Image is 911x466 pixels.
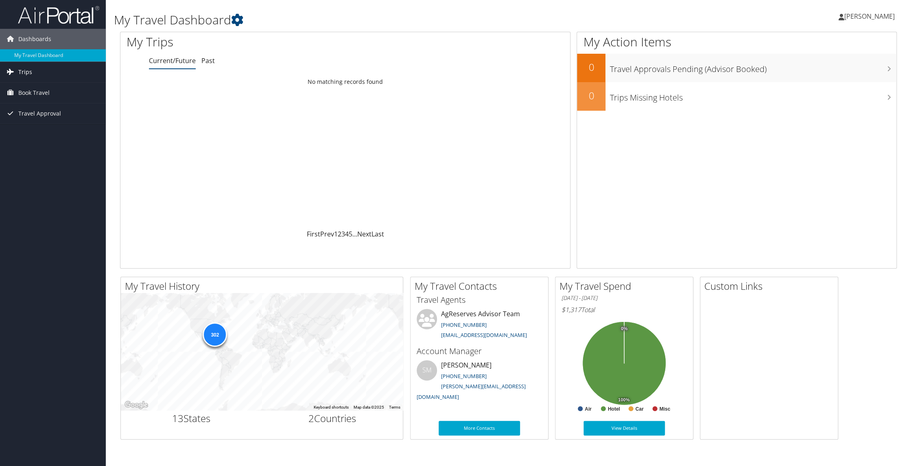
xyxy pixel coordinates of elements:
[123,400,150,410] a: Open this area in Google Maps (opens a new window)
[127,411,256,425] h2: States
[610,59,896,75] h3: Travel Approvals Pending (Advisor Booked)
[307,230,320,238] a: First
[349,230,352,238] a: 5
[577,82,896,111] a: 0Trips Missing Hotels
[561,305,581,314] span: $1,317
[704,279,838,293] h2: Custom Links
[357,230,371,238] a: Next
[417,360,437,381] div: SM
[308,411,314,425] span: 2
[561,305,687,314] h6: Total
[268,411,397,425] h2: Countries
[341,230,345,238] a: 3
[123,400,150,410] img: Google
[18,5,99,24] img: airportal-logo.png
[583,421,665,435] a: View Details
[577,33,896,50] h1: My Action Items
[389,405,400,409] a: Terms (opens in new tab)
[839,4,903,28] a: [PERSON_NAME]
[125,279,403,293] h2: My Travel History
[320,230,334,238] a: Prev
[127,33,377,50] h1: My Trips
[345,230,349,238] a: 4
[18,83,50,103] span: Book Travel
[371,230,384,238] a: Last
[352,230,357,238] span: …
[441,331,527,339] a: [EMAIL_ADDRESS][DOMAIN_NAME]
[172,411,184,425] span: 13
[114,11,640,28] h1: My Travel Dashboard
[334,230,338,238] a: 1
[577,89,605,103] h2: 0
[610,88,896,103] h3: Trips Missing Hotels
[354,405,384,409] span: Map data ©2025
[338,230,341,238] a: 2
[417,294,542,306] h3: Travel Agents
[120,74,570,89] td: No matching records found
[18,62,32,82] span: Trips
[18,29,51,49] span: Dashboards
[413,360,546,404] li: [PERSON_NAME]
[636,406,644,412] text: Car
[203,322,227,347] div: 302
[659,406,670,412] text: Misc
[844,12,895,21] span: [PERSON_NAME]
[314,405,349,410] button: Keyboard shortcuts
[417,346,542,357] h3: Account Manager
[559,279,693,293] h2: My Travel Spend
[618,398,629,403] tspan: 100%
[621,326,627,331] tspan: 0%
[18,103,61,124] span: Travel Approval
[577,60,605,74] h2: 0
[577,54,896,82] a: 0Travel Approvals Pending (Advisor Booked)
[413,309,546,342] li: AgReserves Advisor Team
[149,56,196,65] a: Current/Future
[441,321,487,328] a: [PHONE_NUMBER]
[441,372,487,380] a: [PHONE_NUMBER]
[608,406,620,412] text: Hotel
[561,294,687,302] h6: [DATE] - [DATE]
[585,406,592,412] text: Air
[439,421,520,435] a: More Contacts
[417,383,526,400] a: [PERSON_NAME][EMAIL_ADDRESS][DOMAIN_NAME]
[201,56,215,65] a: Past
[415,279,548,293] h2: My Travel Contacts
